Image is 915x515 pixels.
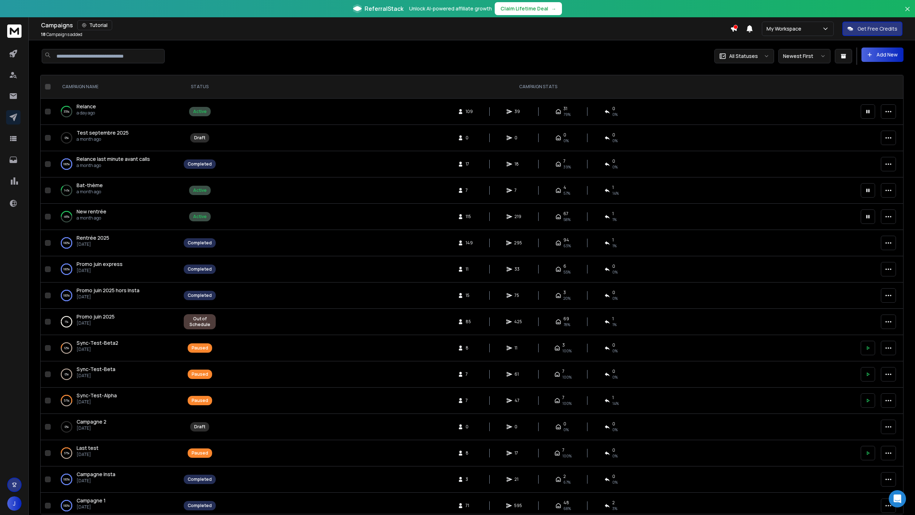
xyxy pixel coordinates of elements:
[514,135,522,141] span: 0
[77,155,150,163] a: Relance last minute avant calls
[612,190,619,196] span: 14 %
[514,371,522,377] span: 61
[194,424,205,430] div: Draft
[41,32,82,37] p: Campaigns added
[63,292,70,299] p: 100 %
[63,266,70,273] p: 100 %
[77,497,106,504] span: Campagne 1
[77,452,99,457] p: [DATE]
[41,31,46,37] span: 18
[612,474,615,479] span: 0
[77,182,103,189] a: Bat-thème
[65,423,69,430] p: 0 %
[179,75,220,99] th: STATUS
[192,371,208,377] div: Paused
[466,450,473,456] span: 8
[466,214,473,220] span: 115
[466,503,473,509] span: 71
[612,369,615,374] span: 0
[612,295,618,301] span: 0 %
[7,496,22,511] button: J
[612,421,615,427] span: 0
[77,268,123,274] p: [DATE]
[612,322,617,327] span: 1 %
[514,266,522,272] span: 33
[54,151,179,177] td: 100%Relance last minute avant callsa month ago
[903,4,912,22] button: Close banner
[514,214,522,220] span: 219
[77,444,99,452] a: Last test
[192,450,208,456] div: Paused
[562,453,572,459] span: 100 %
[54,335,179,361] td: 12%Sync-Test-Beta2[DATE]
[54,361,179,388] td: 0%Sync-Test-Beta[DATE]
[514,398,522,403] span: 47
[188,240,212,246] div: Completed
[514,345,522,351] span: 11
[466,161,473,167] span: 17
[612,211,614,217] span: 1
[612,453,618,459] span: 0 %
[77,110,96,116] p: a day ago
[563,295,571,301] span: 20 %
[41,20,730,30] div: Campaigns
[612,132,615,138] span: 0
[54,309,179,335] td: 1%Promo juin 2025[DATE]
[77,155,150,162] span: Relance last minute avant calls
[65,134,69,141] p: 0 %
[514,503,522,509] span: 595
[77,504,106,510] p: [DATE]
[54,440,179,466] td: 37%Last test[DATE]
[466,188,473,193] span: 7
[77,182,103,189] span: Bat-thème
[77,471,115,478] a: Campagne Insta
[188,266,212,272] div: Completed
[612,427,618,433] span: 0%
[612,316,614,322] span: 1
[612,374,618,380] span: 0 %
[563,243,571,249] span: 63 %
[63,476,70,483] p: 100 %
[466,424,473,430] span: 0
[64,344,69,352] p: 12 %
[612,243,617,249] span: 1 %
[514,319,522,325] span: 425
[612,479,618,485] span: 0 %
[193,188,207,193] div: Active
[612,263,615,269] span: 0
[562,401,572,406] span: 100 %
[77,287,139,294] a: Promo juin 2025 hors Insta
[563,164,571,170] span: 39 %
[514,161,522,167] span: 18
[612,269,618,275] span: 0 %
[54,125,179,151] td: 0%Test septembre 2025a month ago
[563,500,569,506] span: 48
[562,369,564,374] span: 7
[514,240,522,246] span: 295
[563,112,571,117] span: 79 %
[188,316,212,327] div: Out of Schedule
[612,348,618,354] span: 0 %
[77,399,117,405] p: [DATE]
[563,185,566,190] span: 4
[466,109,473,114] span: 109
[612,106,615,112] span: 0
[77,163,150,168] p: a month ago
[77,418,106,425] span: Campagne 2
[563,474,566,479] span: 2
[365,4,403,13] span: ReferralStack
[563,479,571,485] span: 67 %
[563,506,571,511] span: 68 %
[77,208,106,215] a: New rentrée
[562,447,564,453] span: 7
[612,164,618,170] span: 0 %
[563,237,569,243] span: 94
[77,129,129,136] a: Test septembre 2025
[54,283,179,309] td: 100%Promo juin 2025 hors Insta[DATE]
[466,135,473,141] span: 0
[188,161,212,167] div: Completed
[612,185,614,190] span: 1
[563,263,566,269] span: 6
